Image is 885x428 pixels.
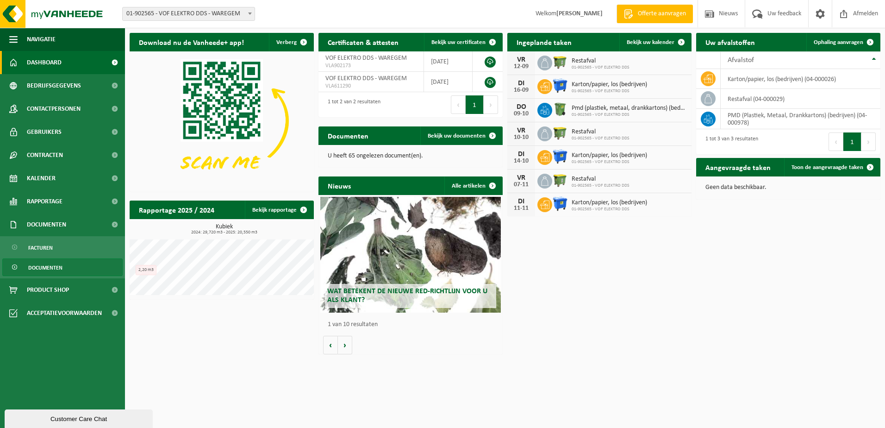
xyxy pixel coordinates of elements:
h3: Kubiek [134,224,314,235]
span: 2024: 29,720 m3 - 2025: 20,550 m3 [134,230,314,235]
button: 1 [466,95,484,114]
span: Kalender [27,167,56,190]
span: Contracten [27,144,63,167]
span: Bekijk uw certificaten [431,39,486,45]
span: Facturen [28,239,53,257]
span: 01-902565 - VOF ELEKTRO DDS [572,88,647,94]
span: Karton/papier, los (bedrijven) [572,199,647,207]
div: 16-09 [512,87,530,94]
span: Karton/papier, los (bedrijven) [572,81,647,88]
span: VOF ELEKTRO DDS - WAREGEM [325,55,407,62]
span: Offerte aanvragen [636,9,688,19]
h2: Aangevraagde taken [696,158,780,176]
div: DI [512,80,530,87]
span: Navigatie [27,28,56,51]
button: 1 [843,132,861,151]
span: Wat betekent de nieuwe RED-richtlijn voor u als klant? [327,288,487,304]
span: Bekijk uw documenten [428,133,486,139]
span: Bedrijfsgegevens [27,74,81,97]
p: 1 van 10 resultaten [328,321,498,328]
a: Bekijk uw documenten [420,126,502,145]
span: Pmd (plastiek, metaal, drankkartons) (bedrijven) [572,105,687,112]
div: 12-09 [512,63,530,70]
a: Ophaling aanvragen [806,33,879,51]
h2: Ingeplande taken [507,33,581,51]
span: Afvalstof [728,57,754,64]
span: Product Shop [27,278,69,302]
a: Bekijk rapportage [245,201,313,219]
span: Restafval [572,128,629,136]
div: 07-11 [512,182,530,188]
span: 01-902565 - VOF ELEKTRO DDS [572,159,647,165]
img: WB-1100-HPE-BE-01 [552,196,568,212]
button: Next [861,132,876,151]
p: U heeft 65 ongelezen document(en). [328,153,493,159]
td: [DATE] [424,72,473,92]
a: Facturen [2,239,123,256]
span: 01-902565 - VOF ELEKTRO DDS [572,183,629,189]
td: karton/papier, los (bedrijven) (04-000026) [721,69,880,89]
h2: Certificaten & attesten [318,33,408,51]
span: Acceptatievoorwaarden [27,302,102,325]
a: Offerte aanvragen [617,5,693,23]
span: VLA611290 [325,82,417,90]
span: 01-902565 - VOF ELEKTRO DDS - WAREGEM [123,7,255,20]
a: Toon de aangevraagde taken [784,158,879,176]
div: 1 tot 2 van 2 resultaten [323,94,380,115]
div: DI [512,151,530,158]
div: DI [512,198,530,205]
button: Previous [829,132,843,151]
span: Toon de aangevraagde taken [792,164,863,170]
button: Vorige [323,336,338,354]
img: WB-0370-HPE-GN-50 [552,101,568,117]
h2: Uw afvalstoffen [696,33,764,51]
strong: [PERSON_NAME] [556,10,603,17]
span: 01-902565 - VOF ELEKTRO DDS [572,112,687,118]
div: 09-10 [512,111,530,117]
span: Gebruikers [27,120,62,144]
span: Documenten [27,213,66,236]
div: 10-10 [512,134,530,141]
span: Ophaling aanvragen [814,39,863,45]
span: Documenten [28,259,62,277]
span: VLA902173 [325,62,417,69]
span: Karton/papier, los (bedrijven) [572,152,647,159]
iframe: chat widget [5,408,155,428]
span: 01-902565 - VOF ELEKTRO DDS [572,207,647,212]
h2: Download nu de Vanheede+ app! [130,33,253,51]
div: VR [512,127,530,134]
span: Restafval [572,176,629,183]
span: 01-902565 - VOF ELEKTRO DDS [572,65,629,70]
span: Verberg [276,39,297,45]
span: 01-902565 - VOF ELEKTRO DDS [572,136,629,141]
td: PMD (Plastiek, Metaal, Drankkartons) (bedrijven) (04-000978) [721,109,880,129]
span: 01-902565 - VOF ELEKTRO DDS - WAREGEM [122,7,255,21]
a: Documenten [2,258,123,276]
span: VOF ELEKTRO DDS - WAREGEM [325,75,407,82]
h2: Rapportage 2025 / 2024 [130,201,224,219]
div: 2,20 m3 [136,265,156,275]
a: Bekijk uw certificaten [424,33,502,51]
a: Alle artikelen [444,176,502,195]
span: Rapportage [27,190,62,213]
img: WB-1100-HPE-GN-50 [552,125,568,141]
p: Geen data beschikbaar. [705,184,871,191]
img: WB-1100-HPE-BE-01 [552,78,568,94]
button: Next [484,95,498,114]
div: 1 tot 3 van 3 resultaten [701,132,758,152]
a: Bekijk uw kalender [619,33,691,51]
img: Download de VHEPlus App [130,51,314,190]
h2: Documenten [318,126,378,145]
td: restafval (04-000029) [721,89,880,109]
span: Dashboard [27,51,62,74]
span: Bekijk uw kalender [627,39,674,45]
span: Contactpersonen [27,97,81,120]
div: DO [512,103,530,111]
div: 11-11 [512,205,530,212]
img: WB-1100-HPE-GN-50 [552,54,568,70]
img: WB-1100-HPE-GN-50 [552,172,568,188]
div: VR [512,56,530,63]
button: Volgende [338,336,352,354]
button: Verberg [269,33,313,51]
